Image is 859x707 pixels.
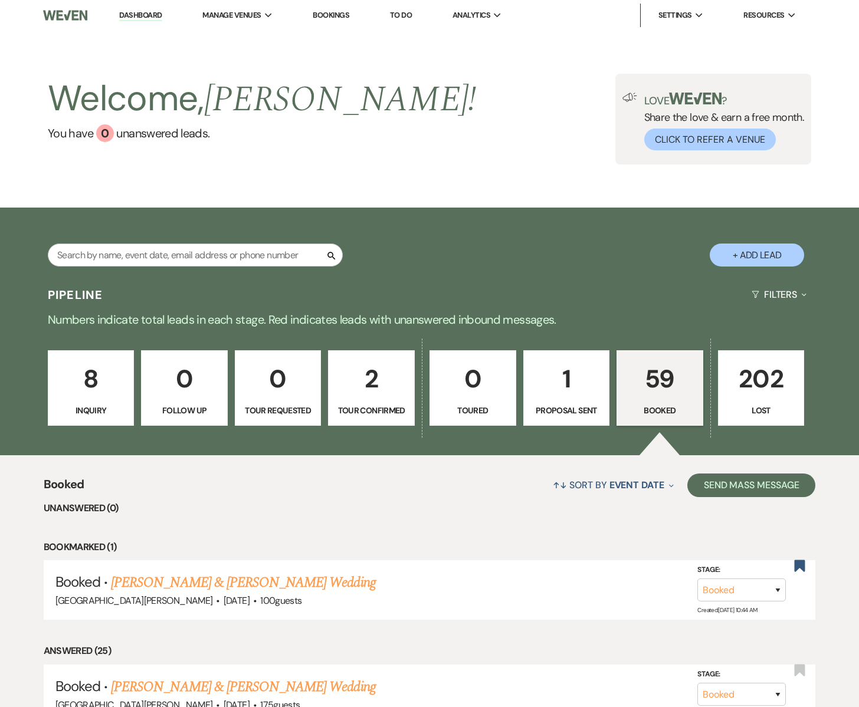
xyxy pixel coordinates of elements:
a: You have 0 unanswered leads. [48,124,477,142]
a: 0Follow Up [141,350,228,426]
span: [GEOGRAPHIC_DATA][PERSON_NAME] [55,594,213,607]
a: 2Tour Confirmed [328,350,415,426]
h3: Pipeline [48,287,103,303]
img: loud-speaker-illustration.svg [622,93,637,102]
p: 202 [726,359,797,399]
span: Created: [DATE] 10:44 AM [697,606,757,614]
p: Toured [437,404,509,417]
p: Numbers indicate total leads in each stage. Red indicates leads with unanswered inbound messages. [5,310,854,329]
div: 0 [96,124,114,142]
span: Booked [44,475,84,501]
p: Tour Confirmed [336,404,407,417]
a: 59Booked [617,350,703,426]
p: Booked [624,404,696,417]
button: Send Mass Message [687,473,816,497]
a: Bookings [313,10,349,20]
a: 8Inquiry [48,350,135,426]
a: 0Toured [429,350,516,426]
a: Dashboard [119,10,162,21]
p: Lost [726,404,797,417]
button: Filters [747,279,811,310]
img: Weven Logo [43,3,87,28]
p: 0 [437,359,509,399]
li: Answered (25) [44,643,816,659]
p: Tour Requested [242,404,314,417]
span: Booked [55,677,100,695]
a: [PERSON_NAME] & [PERSON_NAME] Wedding [111,676,375,698]
p: 2 [336,359,407,399]
span: [PERSON_NAME] ! [204,73,477,127]
a: 202Lost [718,350,805,426]
button: Sort By Event Date [548,469,678,501]
span: Settings [658,9,692,21]
h2: Welcome, [48,74,477,124]
div: Share the love & earn a free month. [637,93,805,150]
p: 8 [55,359,127,399]
span: Event Date [609,479,664,491]
button: + Add Lead [710,244,804,267]
p: Inquiry [55,404,127,417]
span: 100 guests [260,594,301,607]
p: Love ? [644,93,805,106]
span: ↑↓ [553,479,567,491]
span: [DATE] [224,594,250,607]
label: Stage: [697,667,786,680]
p: Follow Up [149,404,220,417]
input: Search by name, event date, email address or phone number [48,244,343,267]
label: Stage: [697,564,786,577]
button: Click to Refer a Venue [644,129,776,150]
a: 0Tour Requested [235,350,322,426]
span: Analytics [453,9,490,21]
p: 0 [149,359,220,399]
img: weven-logo-green.svg [669,93,722,104]
span: Booked [55,573,100,591]
a: To Do [390,10,412,20]
span: Manage Venues [202,9,261,21]
p: 1 [531,359,602,399]
a: [PERSON_NAME] & [PERSON_NAME] Wedding [111,572,375,593]
a: 1Proposal Sent [523,350,610,426]
p: 59 [624,359,696,399]
p: 0 [242,359,314,399]
li: Bookmarked (1) [44,540,816,555]
span: Resources [743,9,784,21]
li: Unanswered (0) [44,501,816,516]
p: Proposal Sent [531,404,602,417]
